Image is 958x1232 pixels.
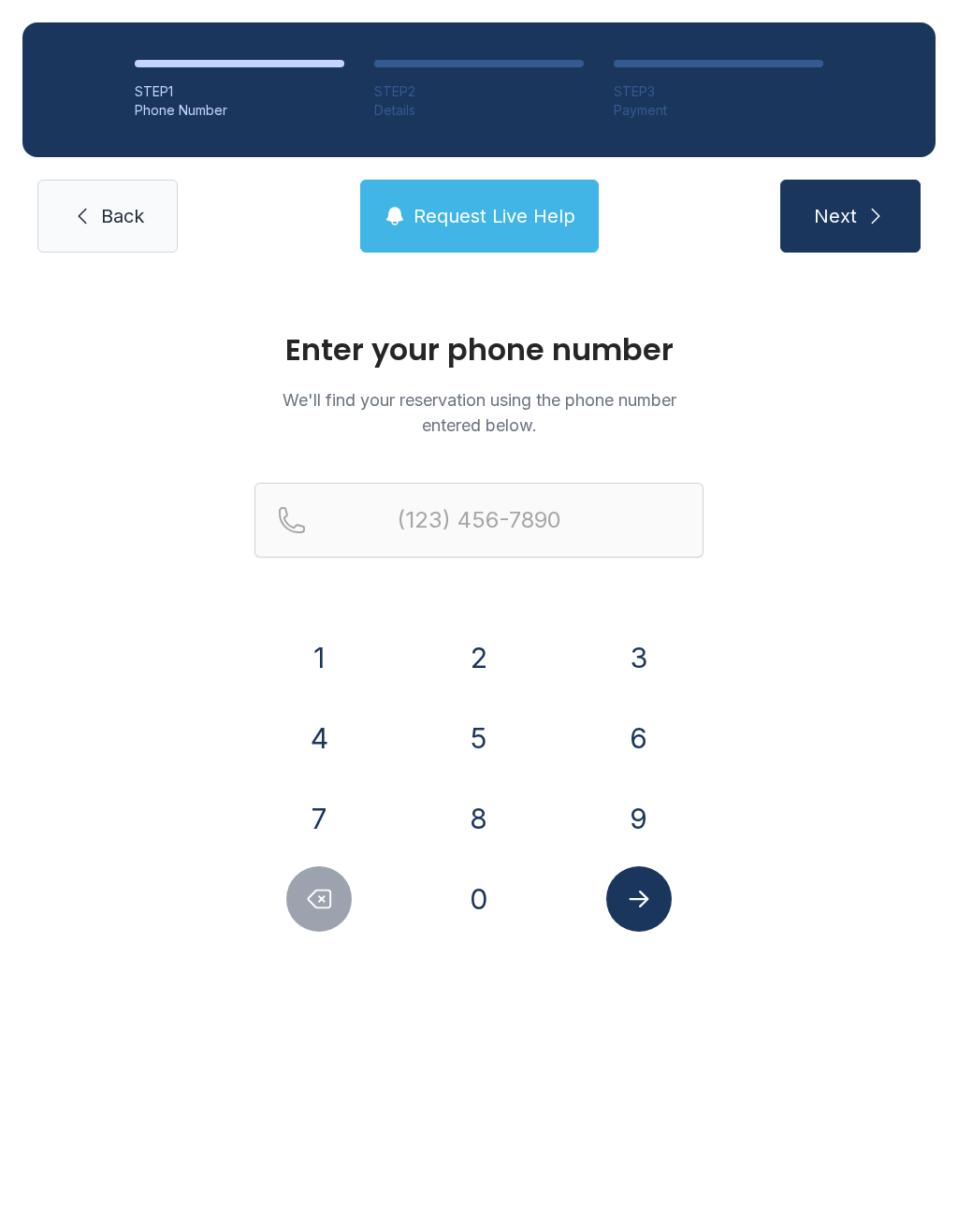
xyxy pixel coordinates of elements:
[446,705,512,771] button: 5
[606,625,672,690] button: 3
[101,203,144,229] span: Back
[446,625,512,690] button: 2
[814,203,857,229] span: Next
[614,82,823,101] div: STEP 3
[135,82,344,101] div: STEP 1
[414,203,575,229] span: Request Live Help
[286,786,352,851] button: 7
[254,483,704,558] input: Reservation phone number
[254,335,704,365] h1: Enter your phone number
[135,101,344,120] div: Phone Number
[614,101,823,120] div: Payment
[254,387,704,438] p: We'll find your reservation using the phone number entered below.
[446,786,512,851] button: 8
[606,705,672,771] button: 6
[606,866,672,932] button: Submit lookup form
[286,705,352,771] button: 4
[446,866,512,932] button: 0
[606,786,672,851] button: 9
[286,866,352,932] button: Delete number
[374,82,584,101] div: STEP 2
[286,625,352,690] button: 1
[374,101,584,120] div: Details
